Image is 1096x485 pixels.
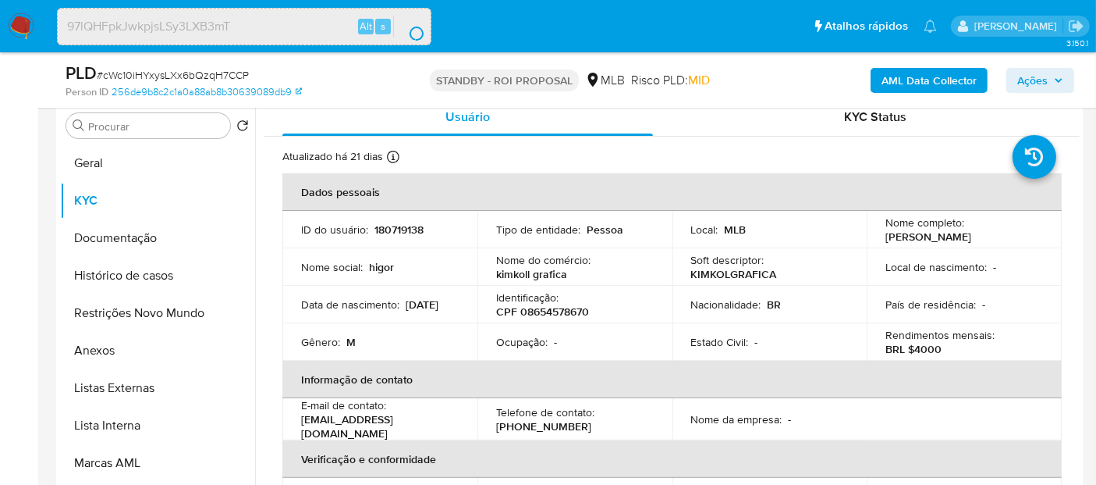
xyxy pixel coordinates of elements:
[301,223,368,237] p: ID do usuário :
[631,72,710,89] span: Risco PLD:
[691,335,749,349] p: Estado Civil :
[496,267,567,281] p: kimkoll grafica
[301,260,363,274] p: Nome social :
[60,182,255,219] button: KYC
[789,412,792,426] p: -
[982,298,985,312] p: -
[374,223,424,237] p: 180719138
[585,72,625,89] div: MLB
[301,398,386,412] p: E-mail de contato :
[755,335,758,349] p: -
[496,405,594,419] p: Telefone de contato :
[845,108,907,126] span: KYC Status
[1068,18,1084,34] a: Sair
[369,260,394,274] p: higor
[236,119,249,137] button: Retornar ao pedido padrão
[60,144,255,182] button: Geral
[112,85,302,99] a: 256de9b8c2c1a0a88ab8b30639089db9
[881,68,977,93] b: AML Data Collector
[346,335,356,349] p: M
[60,369,255,407] button: Listas Externas
[885,260,987,274] p: Local de nascimento :
[430,70,579,91] p: STANDBY - ROI PROPOSAL
[691,267,777,281] p: KIMKOLGRAFICA
[496,253,591,267] p: Nome do comércio :
[885,298,976,312] p: País de residência :
[885,230,971,244] p: [PERSON_NAME]
[282,173,1062,211] th: Dados pessoais
[60,219,255,257] button: Documentação
[885,328,995,342] p: Rendimentos mensais :
[282,440,1062,478] th: Verificação e conformidade
[768,298,782,312] p: BR
[97,67,249,83] span: # cWc10iHYxysLXx6bQzqH7CCP
[691,223,718,237] p: Local :
[282,149,383,164] p: Atualizado há 21 dias
[691,253,764,267] p: Soft descriptor :
[66,60,97,85] b: PLD
[496,419,591,433] p: [PHONE_NUMBER]
[993,260,996,274] p: -
[1017,68,1048,93] span: Ações
[587,223,623,237] p: Pessoa
[301,298,399,312] p: Data de nascimento :
[60,332,255,369] button: Anexos
[825,18,908,34] span: Atalhos rápidos
[871,68,988,93] button: AML Data Collector
[406,298,438,312] p: [DATE]
[301,335,340,349] p: Gênero :
[1066,37,1088,49] span: 3.150.1
[381,19,385,34] span: s
[393,16,425,37] button: search-icon
[496,223,580,237] p: Tipo de entidade :
[73,119,85,132] button: Procurar
[66,85,108,99] b: Person ID
[885,216,964,230] p: Nome completo :
[691,412,782,426] p: Nome da empresa :
[301,412,452,440] p: [EMAIL_ADDRESS][DOMAIN_NAME]
[360,19,372,34] span: Alt
[1006,68,1074,93] button: Ações
[496,335,548,349] p: Ocupação :
[924,20,937,33] a: Notificações
[60,294,255,332] button: Restrições Novo Mundo
[496,291,559,305] p: Identificação :
[725,223,747,237] p: MLB
[445,108,490,126] span: Usuário
[688,71,710,89] span: MID
[282,361,1062,398] th: Informação de contato
[60,444,255,482] button: Marcas AML
[885,342,942,356] p: BRL $4000
[58,16,431,37] input: Pesquise usuários ou casos...
[496,305,589,319] p: CPF 08654578670
[554,335,557,349] p: -
[88,119,224,134] input: Procurar
[974,19,1062,34] p: erico.trevizan@mercadopago.com.br
[691,298,761,312] p: Nacionalidade :
[60,407,255,444] button: Lista Interna
[60,257,255,294] button: Histórico de casos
